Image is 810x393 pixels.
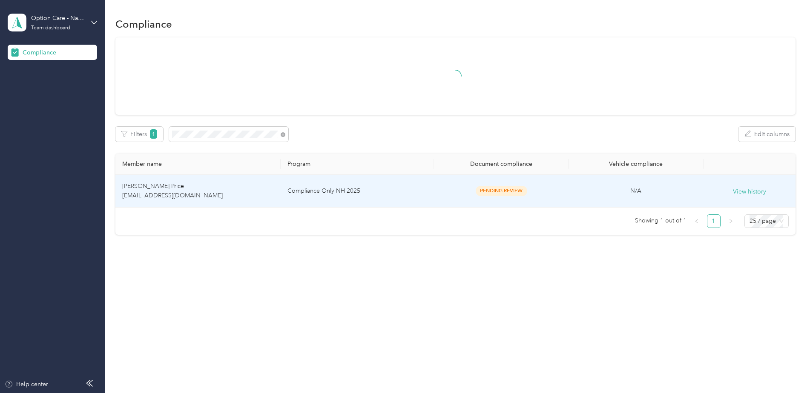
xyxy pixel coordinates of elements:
[281,154,434,175] th: Program
[694,219,699,224] span: left
[762,345,810,393] iframe: Everlance-gr Chat Button Frame
[690,214,704,228] li: Previous Page
[281,175,434,208] td: Compliance Only NH 2025
[690,214,704,228] button: left
[150,129,158,139] span: 1
[630,187,641,194] span: N/A
[115,127,164,142] button: Filters1
[441,160,562,168] div: Document compliance
[733,187,766,196] button: View history
[707,215,720,228] a: 1
[744,214,789,228] div: Page Size
[31,26,70,31] div: Team dashboard
[23,48,56,57] span: Compliance
[728,219,733,224] span: right
[115,154,281,175] th: Member name
[5,380,48,389] button: Help center
[476,186,527,196] span: Pending Review
[31,14,84,23] div: Option Care - Naven Health
[635,214,686,227] span: Showing 1 out of 1
[122,182,223,199] span: [PERSON_NAME] Price [EMAIL_ADDRESS][DOMAIN_NAME]
[724,214,738,228] li: Next Page
[115,20,172,28] h1: Compliance
[738,127,796,142] button: Edit columns
[750,215,784,228] span: 25 / page
[724,214,738,228] button: right
[575,160,696,168] div: Vehicle compliance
